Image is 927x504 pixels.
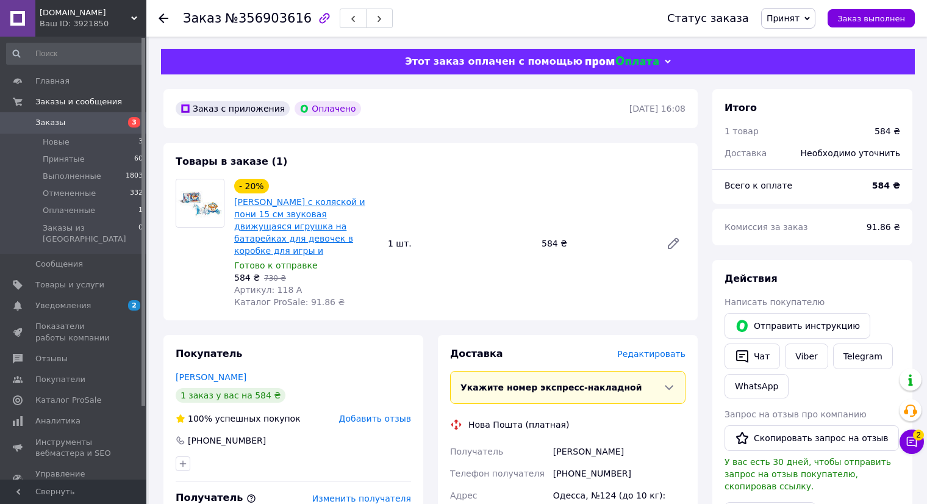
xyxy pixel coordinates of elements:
span: Написать покупателю [725,297,825,307]
span: Запрос на отзыв про компанию [725,409,867,419]
span: Новые [43,137,70,148]
span: 1 товар [725,126,759,136]
span: 0 [138,223,143,245]
button: Заказ выполнен [828,9,915,27]
button: Отправить инструкцию [725,313,870,339]
time: [DATE] 16:08 [629,104,685,113]
span: Принят [767,13,800,23]
span: Изменить получателя [312,494,411,503]
div: Нова Пошта (платная) [465,419,572,431]
img: Кукла с коляской и пони 15 см звуковая движущаяся игрушка на батарейках для девочек в коробке для... [176,179,224,227]
div: 1 заказ у вас на 584 ₴ [176,388,285,403]
span: 2 [913,427,924,438]
button: Скопировать запрос на отзыв [725,425,899,451]
a: WhatsApp [725,374,789,398]
img: evopay logo [585,56,659,68]
a: [PERSON_NAME] [176,372,246,382]
div: Необходимо уточнить [793,140,907,167]
span: 584 ₴ [234,273,260,283]
span: Отзывы [35,353,68,364]
span: №356903616 [225,11,312,26]
span: 100% [188,414,212,423]
div: Оплачено [295,101,360,116]
span: Добавить отзыв [339,414,411,423]
span: Уведомления [35,300,91,311]
span: Управление сайтом [35,469,113,491]
span: Отмененные [43,188,96,199]
div: Вернуться назад [159,12,168,24]
span: 1 [138,205,143,216]
span: Телефон получателя [450,469,545,478]
span: 3 [128,117,140,128]
span: Заказы из [GEOGRAPHIC_DATA] [43,223,138,245]
span: 1803 [126,171,143,182]
span: У вас есть 30 дней, чтобы отправить запрос на отзыв покупателю, скопировав ссылку. [725,457,891,491]
div: успешных покупок [176,412,301,425]
span: 2 [128,300,140,311]
a: Telegram [833,344,893,369]
a: Viber [785,344,828,369]
div: 1 шт. [383,235,537,252]
span: Каталог ProSale [35,395,101,406]
span: Адрес [450,491,477,500]
span: Заказы и сообщения [35,96,122,107]
span: Доставка [450,348,503,359]
div: 584 ₴ [875,125,900,137]
div: [PHONE_NUMBER] [187,434,267,447]
span: Заказ выполнен [837,14,905,23]
div: - 20% [234,179,269,193]
span: Главная [35,76,70,87]
span: Этот заказ оплачен с помощью [405,56,582,67]
button: Чат с покупателем2 [900,430,924,454]
span: Заказ [183,11,221,26]
span: Итого [725,102,757,113]
span: Chudoshop.com.ua [40,7,131,18]
span: Товары в заказе (1) [176,156,287,167]
button: Чат [725,344,780,369]
span: 60 [134,154,143,165]
span: Выполненные [43,171,101,182]
span: Готово к отправке [234,261,318,270]
span: Сообщения [35,259,83,270]
div: Ваш ID: 3921850 [40,18,146,29]
span: 332 [130,188,143,199]
b: 584 ₴ [872,181,900,190]
div: [PERSON_NAME] [551,441,688,463]
span: Покупатель [176,348,242,359]
span: Укажите номер экспресс-накладной [460,383,642,392]
span: Комиссия за заказ [725,222,808,232]
span: Получатель [450,447,503,456]
span: 91.86 ₴ [867,222,900,232]
span: Всего к оплате [725,181,792,190]
a: Редактировать [661,231,685,256]
span: Оплаченные [43,205,95,216]
div: Заказ с приложения [176,101,290,116]
span: Аналитика [35,416,81,427]
div: 584 ₴ [537,235,656,252]
span: Действия [725,273,778,284]
span: Доставка [725,148,767,158]
span: Покупатели [35,374,85,385]
a: [PERSON_NAME] с коляской и пони 15 см звуковая движущаяся игрушка на батарейках для девочек в кор... [234,197,365,256]
span: Получатель [176,492,256,503]
span: Каталог ProSale: 91.86 ₴ [234,297,345,307]
span: Показатели работы компании [35,321,113,343]
input: Поиск [6,43,144,65]
div: [PHONE_NUMBER] [551,463,688,484]
span: Товары и услуги [35,279,104,290]
span: Заказы [35,117,65,128]
span: 3 [138,137,143,148]
span: Артикул: 118 A [234,285,302,295]
span: 730 ₴ [264,274,286,283]
span: Редактировать [617,349,685,359]
div: Статус заказа [667,12,749,24]
span: Инструменты вебмастера и SEO [35,437,113,459]
span: Принятые [43,154,85,165]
